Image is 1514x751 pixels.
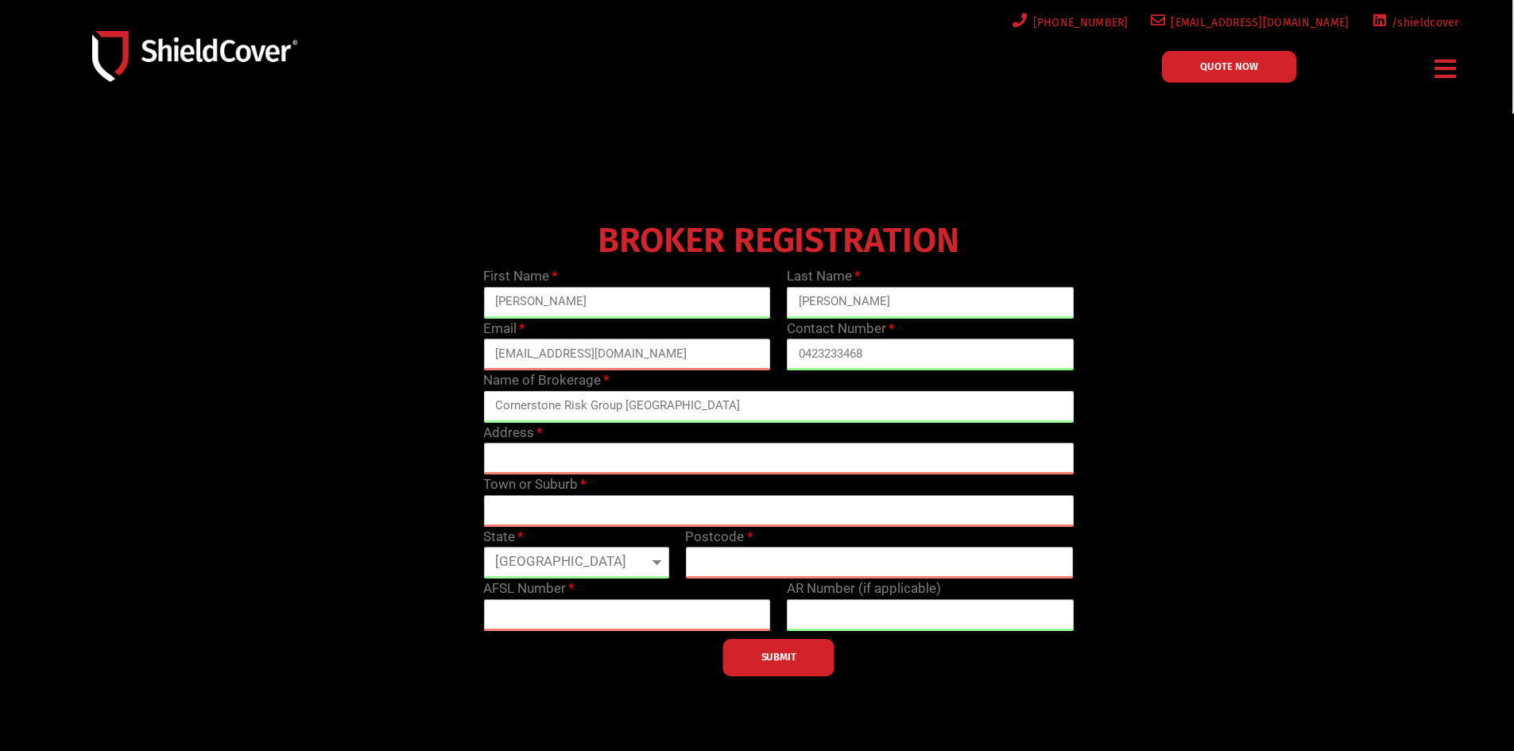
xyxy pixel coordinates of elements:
h4: BROKER REGISTRATION [475,231,1082,250]
a: /shieldcover [1369,13,1459,33]
label: Contact Number [787,319,894,339]
label: First Name [483,266,557,287]
span: [PHONE_NUMBER] [1028,13,1129,33]
span: SUBMIT [761,656,796,659]
img: Shield-Cover-Underwriting-Australia-logo-full [92,31,297,81]
label: Postcode [685,527,752,548]
label: Email [483,319,525,339]
label: Town or Suburb [483,474,586,495]
a: [EMAIL_ADDRESS][DOMAIN_NAME] [1148,13,1349,33]
a: QUOTE NOW [1162,51,1296,83]
span: QUOTE NOW [1200,61,1258,72]
button: SUBMIT [723,639,834,676]
span: /shieldcover [1386,13,1459,33]
label: State [483,527,523,548]
label: Address [483,423,542,443]
div: Menu Toggle [1429,50,1463,87]
label: AFSL Number [483,579,574,599]
label: Name of Brokerage [483,370,609,391]
label: Last Name [787,266,860,287]
label: AR Number (if applicable) [787,579,941,599]
a: [PHONE_NUMBER] [1009,13,1129,33]
span: [EMAIL_ADDRESS][DOMAIN_NAME] [1165,13,1349,33]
